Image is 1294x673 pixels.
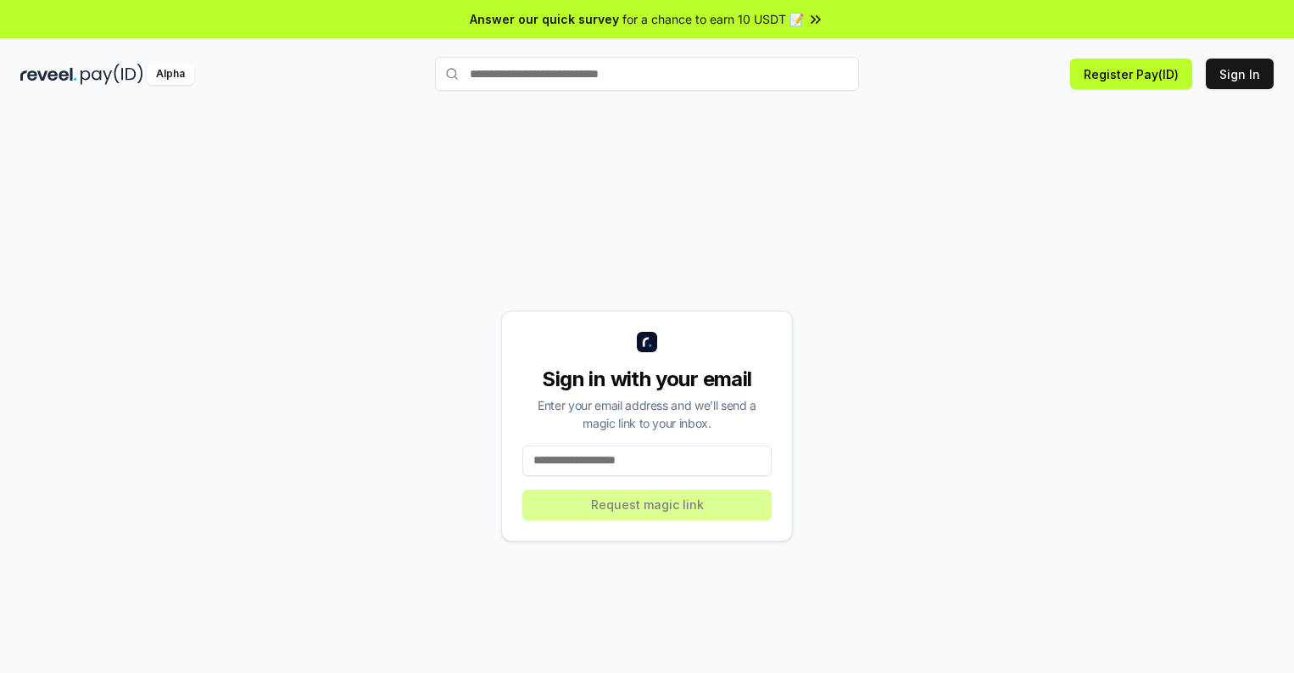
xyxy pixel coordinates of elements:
span: Answer our quick survey [470,10,619,28]
img: pay_id [81,64,143,85]
button: Sign In [1206,59,1274,89]
span: for a chance to earn 10 USDT 📝 [622,10,804,28]
img: reveel_dark [20,64,77,85]
div: Enter your email address and we’ll send a magic link to your inbox. [522,396,772,432]
button: Register Pay(ID) [1070,59,1192,89]
div: Sign in with your email [522,366,772,393]
div: Alpha [147,64,194,85]
img: logo_small [637,332,657,352]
